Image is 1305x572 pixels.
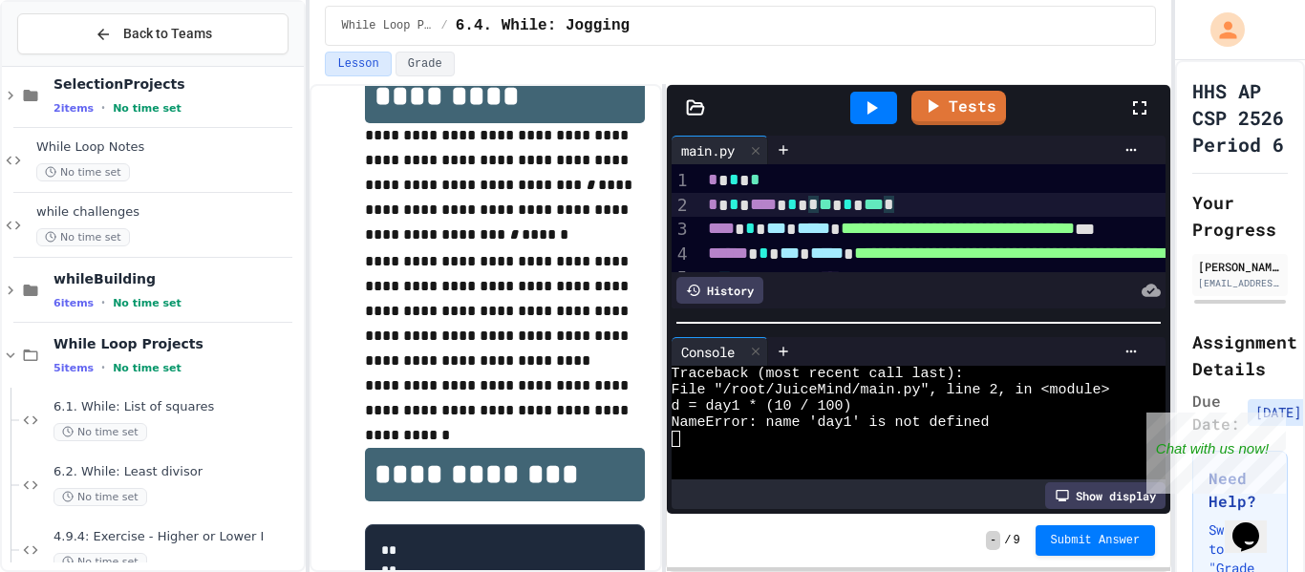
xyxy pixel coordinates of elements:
[672,217,691,242] div: 3
[1198,258,1282,275] div: [PERSON_NAME]
[113,297,182,309] span: No time set
[672,265,691,290] div: 5
[36,228,130,246] span: No time set
[53,297,94,309] span: 6 items
[440,18,447,33] span: /
[325,52,391,76] button: Lesson
[53,102,94,115] span: 2 items
[53,553,147,571] span: No time set
[672,382,1110,398] span: File "/root/JuiceMind/main.py", line 2, in <module>
[676,277,763,304] div: History
[36,163,130,181] span: No time set
[672,414,990,431] span: NameError: name 'day1' is not defined
[53,529,300,545] span: 4.9.4: Exercise - Higher or Lower I
[672,193,691,218] div: 2
[17,13,289,54] button: Back to Teams
[53,488,147,506] span: No time set
[672,398,852,414] span: d = day1 * (10 / 100)
[113,362,182,374] span: No time set
[672,342,744,362] div: Console
[36,139,300,156] span: While Loop Notes
[456,14,630,37] span: 6.4. While: Jogging
[1004,533,1011,548] span: /
[672,136,768,164] div: main.py
[1036,525,1156,556] button: Submit Answer
[1146,413,1286,494] iframe: chat widget
[53,362,94,374] span: 5 items
[53,464,300,480] span: 6.2. While: Least divisor
[1045,482,1166,509] div: Show display
[341,18,433,33] span: While Loop Projects
[53,335,300,352] span: While Loop Projects
[36,204,300,221] span: while challenges
[101,295,105,310] span: •
[101,100,105,116] span: •
[672,242,691,266] div: 4
[101,360,105,375] span: •
[672,366,964,382] span: Traceback (most recent call last):
[672,337,768,366] div: Console
[672,168,691,193] div: 1
[1051,533,1141,548] span: Submit Answer
[396,52,455,76] button: Grade
[53,270,300,287] span: whileBuilding
[1192,328,1288,382] h2: Assignment Details
[1190,8,1250,52] div: My Account
[1192,77,1288,158] h1: HHS AP CSP 2526 Period 6
[1225,496,1286,553] iframe: chat widget
[691,269,703,289] span: Fold line
[1192,390,1240,435] span: Due Date:
[53,423,147,441] span: No time set
[986,531,1000,550] span: -
[53,399,300,415] span: 6.1. While: List of squares
[123,24,212,44] span: Back to Teams
[113,102,182,115] span: No time set
[672,140,744,160] div: main.py
[1192,189,1288,243] h2: Your Progress
[53,75,300,93] span: SelectionProjects
[1013,533,1019,548] span: 9
[1198,276,1282,290] div: [EMAIL_ADDRESS][DOMAIN_NAME]
[911,91,1006,125] a: Tests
